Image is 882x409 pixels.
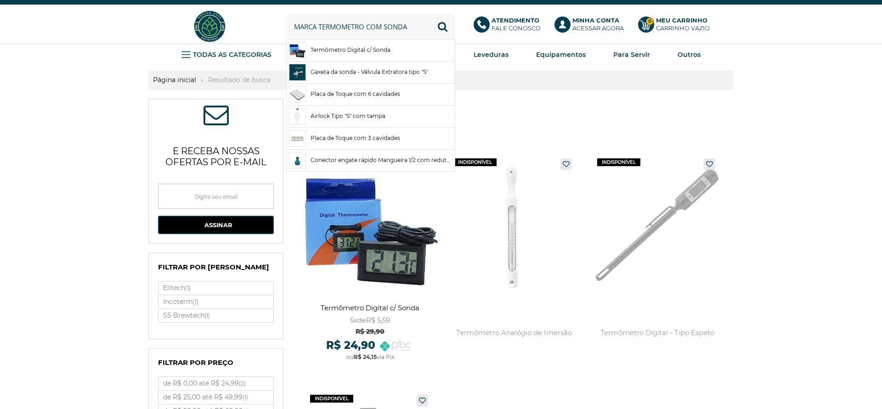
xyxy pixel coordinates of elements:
[474,50,509,59] strong: Leveduras
[243,394,248,401] small: (1)
[287,150,455,171] a: Conector engate rápido Mangueira 1/2 com redutor 3/4 - Tramontina
[554,17,629,37] a: Minha ContaAcessar agora
[158,391,273,404] a: de R$ 25,00 até R$ 49,99(1)
[204,76,275,84] strong: Resultado de busca
[572,17,624,32] p: Acessar agora
[239,380,246,387] small: (2)
[158,216,274,234] button: Assinar
[193,50,271,59] strong: TODAS AS CATEGORIAS
[474,17,546,37] a: AtendimentoFale conosco
[158,377,273,390] label: de R$ 0,00 até R$ 24,99
[289,152,305,168] img: 77535e518c.jpg
[181,48,271,62] a: TODAS AS CATEGORIAS
[158,309,273,322] label: SS Brewtech
[492,17,539,24] b: Atendimento
[287,39,455,61] a: Termômetro Digital c/ Sonda
[292,108,303,124] img: 79fb00f2c6.jpg
[303,154,438,367] a: Termômetro Digital c/ Sonda
[536,48,586,62] a: Equipamentos
[289,64,305,80] img: imagens-shopee-4piyv9mfdb.png
[597,158,640,166] span: indisponível
[158,377,273,390] a: de R$ 0,00 até R$ 24,99(2)
[158,281,273,295] label: Elitech
[185,285,191,291] small: (1)
[192,9,227,44] img: Hopfen Haus BrewShop
[536,50,586,59] strong: Equipamentos
[158,295,273,308] a: Incoterm(1)
[158,309,273,322] a: SS Brewtech(1)
[656,17,707,24] b: Meu Carrinho
[678,48,701,62] a: Outros
[492,17,541,32] p: Fale conosco
[204,108,229,125] span: ASSINE NOSSA NEWSLETTER
[613,48,650,62] a: Para Servir
[453,158,497,166] span: indisponível
[287,62,455,83] a: Gaxeta da sonda - Válvula Extratora tipo "S"
[193,298,198,305] small: (1)
[299,124,734,142] h1: marca termometro
[158,358,274,372] h4: Filtrar por Preço
[158,391,273,404] label: de R$ 25,00 até R$ 49,99
[287,128,455,149] a: Placa de Toque com 3 cavidades
[158,184,274,209] input: Digite seu email
[289,130,305,146] img: 638b2160a0.jpg
[590,154,725,367] a: Termômetro Digital - Tipo Espeto
[656,24,710,32] div: Carrinho Vazio
[289,86,305,102] img: 180674407a.jpg
[204,312,210,319] small: (1)
[646,17,654,25] strong: 0
[287,106,455,127] a: Airlock Tipo "S" com tampa
[158,134,274,174] p: e receba nossas ofertas por e-mail
[287,84,455,105] a: Placa de Toque com 6 cavidades
[678,50,701,59] strong: Outros
[572,17,619,24] b: Minha Conta
[289,42,305,58] img: termometro-sonda-2-bjc0tcv7jy.JPG
[286,14,455,39] input: Digite o que você procura
[613,50,650,59] strong: Para Servir
[158,295,273,308] label: Incoterm
[148,76,201,84] a: Página inicial
[158,263,274,276] h4: Filtrar por [PERSON_NAME]
[430,14,455,39] button: Buscar
[474,48,509,62] a: Leveduras
[447,154,581,367] a: Termômetro Analógio de Imersão
[310,395,353,403] span: indisponível
[158,281,273,295] a: Elitech(1)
